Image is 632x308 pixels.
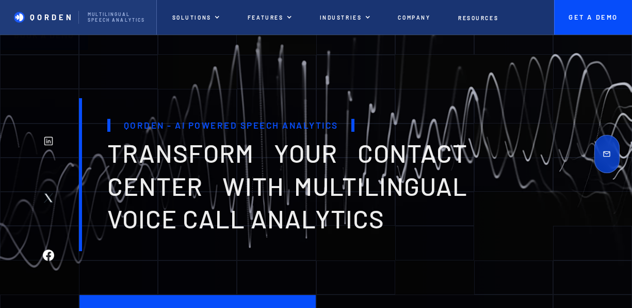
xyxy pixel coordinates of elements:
img: Facebook [43,250,54,261]
h1: Qorden - AI Powered Speech Analytics [107,119,354,132]
p: Get A Demo [568,13,619,21]
p: INDUSTRIES [320,14,362,21]
img: Linkedin [43,135,54,147]
p: Qorden [30,13,73,22]
p: Multilingual Speech analytics [88,12,147,23]
span: transform your contact center with multilingual voice Call analytics [107,137,467,234]
p: Company [398,14,430,21]
p: features [248,14,284,21]
img: Twitter [43,192,54,204]
p: Solutions [172,14,212,21]
p: Resources [458,15,498,21]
